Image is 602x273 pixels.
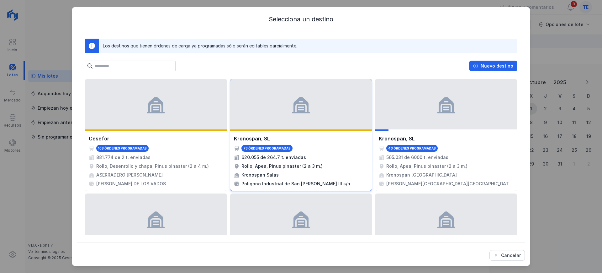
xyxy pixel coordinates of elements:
[469,61,517,71] button: Nuevo destino
[96,163,209,169] div: Rollo, Desenrollo y chapa, Pinus pinaster (2 a 4 m.)
[388,146,436,150] div: 43 órdenes programadas
[96,154,150,161] div: 881.774 de 2 t. enviadas
[386,163,467,169] div: Rollo, Apea, Pinus pinaster (2 a 3 m.)
[241,154,306,161] div: 620.055 de 264.7 t. enviadas
[241,181,350,187] div: Poligono Industrial de San [PERSON_NAME] III s/n
[386,154,448,161] div: 565.031 de 6000 t. enviadas
[77,15,525,24] div: Selecciona un destino
[234,135,270,142] div: Kronospan, SL
[96,181,166,187] div: [PERSON_NAME] DE LOS VADOS
[243,146,291,150] div: 73 órdenes programadas
[96,172,163,178] div: ASERRADERO [PERSON_NAME]
[241,172,279,178] div: Kronospan Salas
[379,135,415,142] div: Kronospan, SL
[241,163,323,169] div: Rollo, Apea, Pinus pinaster (2 a 3 m.)
[489,250,525,261] button: Cancelar
[89,135,109,142] div: Cesefor
[98,146,147,150] div: 108 órdenes programadas
[386,181,513,187] div: [PERSON_NAME][GEOGRAPHIC_DATA][GEOGRAPHIC_DATA], Km 106, 09199, [GEOGRAPHIC_DATA]
[386,172,457,178] div: Kronospan [GEOGRAPHIC_DATA]
[481,63,513,69] div: Nuevo destino
[501,252,521,259] div: Cancelar
[103,43,297,49] div: Los destinos que tienen órdenes de carga ya programadas sólo serán editables parcialmente.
